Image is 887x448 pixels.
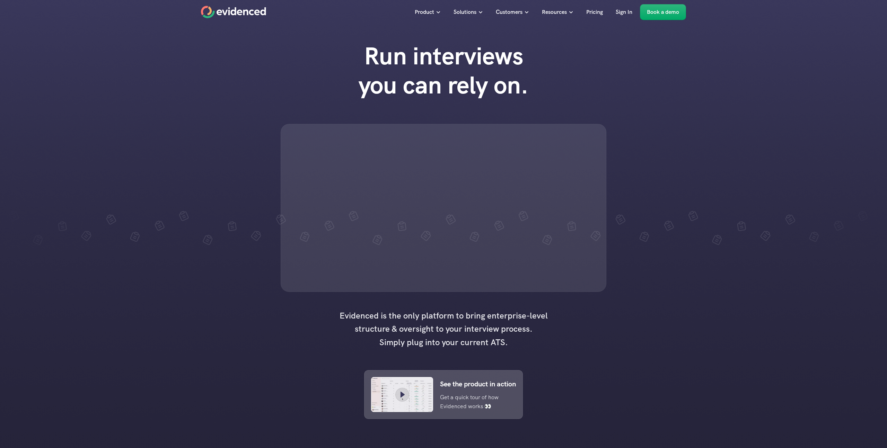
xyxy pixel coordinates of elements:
p: Pricing [586,8,603,17]
a: Pricing [581,4,608,20]
a: See the product in actionGet a quick tour of how Evidenced works 👀 [364,370,523,419]
a: Home [201,6,266,18]
p: Product [415,8,434,17]
h1: Run interviews you can rely on. [345,42,542,100]
p: Solutions [454,8,476,17]
p: Book a demo [647,8,679,17]
p: Customers [496,8,522,17]
p: See the product in action [440,378,516,389]
p: Get a quick tour of how Evidenced works 👀 [440,393,506,411]
h4: Evidenced is the only platform to bring enterprise-level structure & oversight to your interview ... [336,309,551,349]
p: Resources [542,8,567,17]
p: Sign In [616,8,632,17]
a: Book a demo [640,4,686,20]
a: Sign In [611,4,638,20]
